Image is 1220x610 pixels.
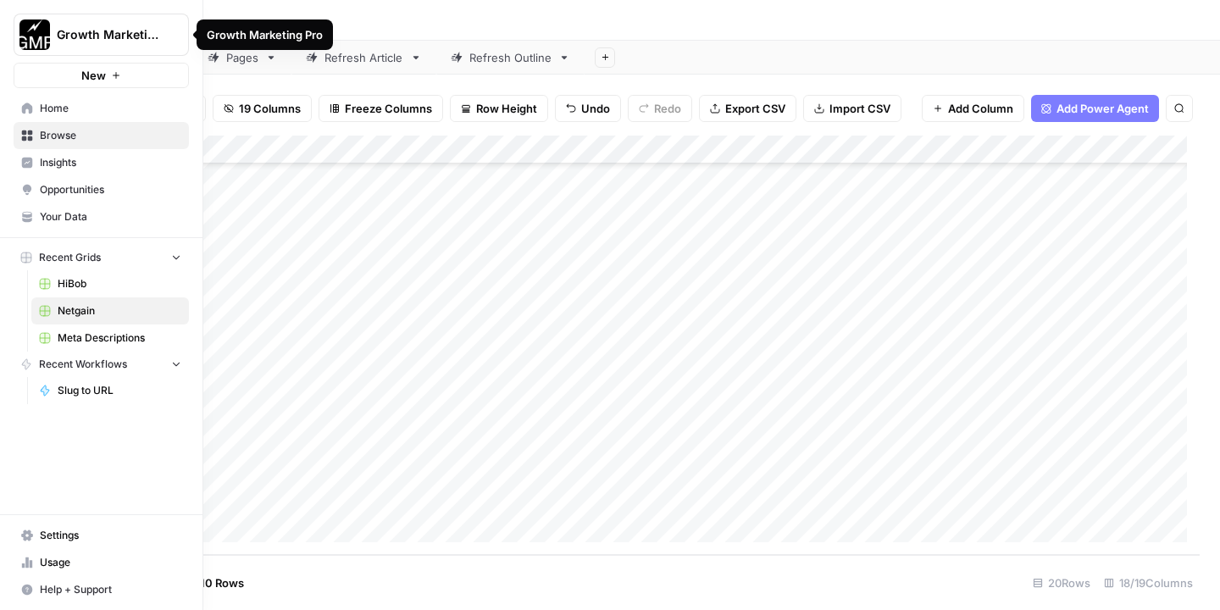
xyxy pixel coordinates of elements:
[39,357,127,372] span: Recent Workflows
[14,522,189,549] a: Settings
[345,100,432,117] span: Freeze Columns
[14,549,189,576] a: Usage
[291,41,436,75] a: Refresh Article
[31,377,189,404] a: Slug to URL
[207,26,323,43] div: Growth Marketing Pro
[14,63,189,88] button: New
[40,155,181,170] span: Insights
[450,95,548,122] button: Row Height
[469,49,552,66] div: Refresh Outline
[57,26,159,43] span: Growth Marketing Pro
[58,276,181,291] span: HiBob
[476,100,537,117] span: Row Height
[1026,569,1097,596] div: 20 Rows
[40,528,181,543] span: Settings
[39,250,101,265] span: Recent Grids
[324,49,403,66] div: Refresh Article
[922,95,1024,122] button: Add Column
[14,149,189,176] a: Insights
[40,582,181,597] span: Help + Support
[58,330,181,346] span: Meta Descriptions
[31,270,189,297] a: HiBob
[193,41,291,75] a: Pages
[226,49,258,66] div: Pages
[803,95,901,122] button: Import CSV
[14,576,189,603] button: Help + Support
[725,100,785,117] span: Export CSV
[14,122,189,149] a: Browse
[1031,95,1159,122] button: Add Power Agent
[58,303,181,319] span: Netgain
[176,574,244,591] span: Add 10 Rows
[319,95,443,122] button: Freeze Columns
[239,100,301,117] span: 19 Columns
[14,352,189,377] button: Recent Workflows
[699,95,796,122] button: Export CSV
[14,203,189,230] a: Your Data
[81,67,106,84] span: New
[40,209,181,225] span: Your Data
[40,182,181,197] span: Opportunities
[40,101,181,116] span: Home
[31,324,189,352] a: Meta Descriptions
[14,95,189,122] a: Home
[40,555,181,570] span: Usage
[31,297,189,324] a: Netgain
[654,100,681,117] span: Redo
[14,245,189,270] button: Recent Grids
[829,100,890,117] span: Import CSV
[14,176,189,203] a: Opportunities
[213,95,312,122] button: 19 Columns
[436,41,585,75] a: Refresh Outline
[581,100,610,117] span: Undo
[1097,569,1200,596] div: 18/19 Columns
[58,383,181,398] span: Slug to URL
[555,95,621,122] button: Undo
[1056,100,1149,117] span: Add Power Agent
[628,95,692,122] button: Redo
[19,19,50,50] img: Growth Marketing Pro Logo
[948,100,1013,117] span: Add Column
[40,128,181,143] span: Browse
[14,14,189,56] button: Workspace: Growth Marketing Pro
